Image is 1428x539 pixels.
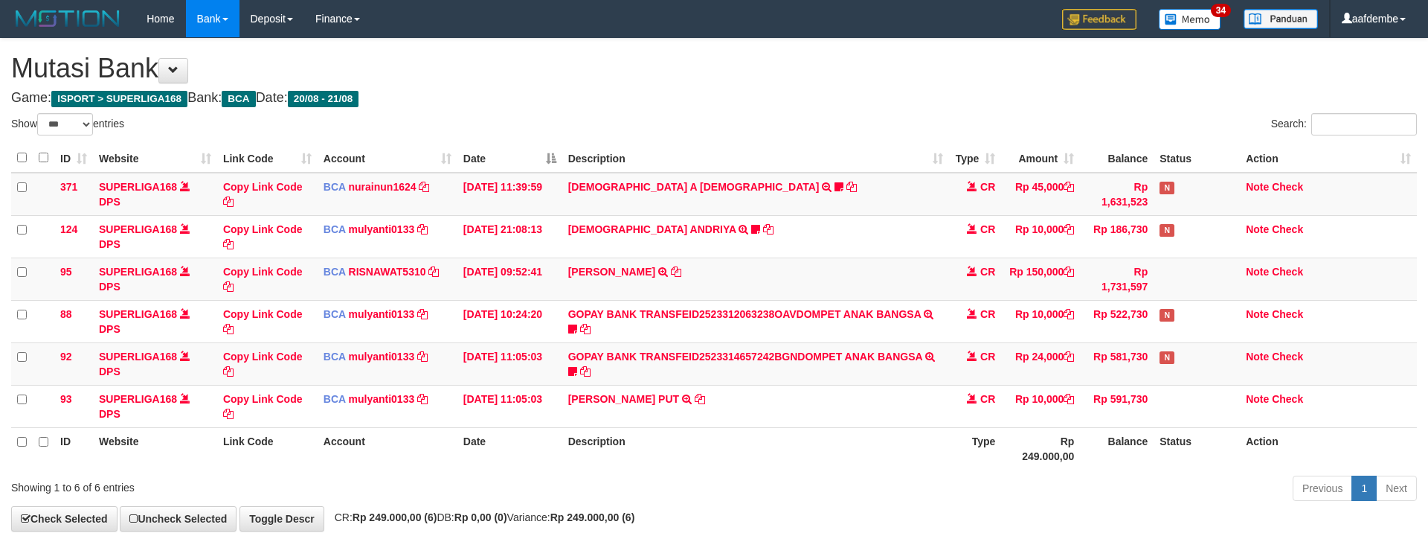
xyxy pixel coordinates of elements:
a: Toggle Descr [239,506,324,532]
span: CR [980,308,995,320]
span: 88 [60,308,72,320]
th: Description: activate to sort column ascending [562,144,950,173]
label: Search: [1271,113,1417,135]
a: Copy HADI ANDRIYA to clipboard [763,223,773,235]
a: nurainun1624 [349,181,416,193]
td: Rp 522,730 [1080,300,1154,342]
td: DPS [93,258,217,300]
span: BCA [324,223,346,235]
td: [DATE] 09:52:41 [457,258,562,300]
th: Account [318,427,457,470]
a: Copy Rp 24,000 to clipboard [1064,351,1074,363]
img: Button%20Memo.svg [1159,9,1221,30]
a: Note [1246,181,1269,193]
a: Copy IWAN SANUSI to clipboard [671,266,681,278]
a: GOPAY BANK TRANSFEID2523314657242BGNDOMPET ANAK BANGSA [568,351,922,363]
span: 95 [60,266,72,278]
span: BCA [222,91,255,107]
a: Check [1272,266,1303,278]
span: Has Note [1160,224,1174,237]
th: Description [562,427,950,470]
a: Copy Link Code [223,351,303,377]
strong: Rp 0,00 (0) [454,511,507,523]
a: Copy RISNAWAT5310 to clipboard [428,266,439,278]
a: [DEMOGRAPHIC_DATA] ANDRIYA [568,223,736,235]
a: Check [1272,223,1303,235]
td: Rp 1,631,523 [1080,173,1154,216]
span: Has Note [1160,351,1174,364]
td: Rp 45,000 [1001,173,1080,216]
a: mulyanti0133 [349,393,415,405]
a: Copy Link Code [223,308,303,335]
a: Copy GOPAY BANK TRANSFEID2523314657242BGNDOMPET ANAK BANGSA to clipboard [580,366,591,377]
a: Copy Rp 10,000 to clipboard [1064,223,1074,235]
a: Note [1246,266,1269,278]
span: BCA [324,181,346,193]
span: CR: DB: Variance: [327,511,635,523]
a: Copy mulyanti0133 to clipboard [417,351,428,363]
a: Check Selected [11,506,118,532]
a: RISNAWAT5310 [349,266,426,278]
td: [DATE] 10:24:20 [457,300,562,342]
span: 371 [60,181,77,193]
td: DPS [93,385,217,427]
span: 92 [60,351,72,363]
td: DPS [93,300,217,342]
a: [PERSON_NAME] [568,266,655,278]
a: Copy Link Code [223,181,303,208]
h4: Game: Bank: Date: [11,91,1417,106]
th: Link Code [217,427,318,470]
a: mulyanti0133 [349,351,415,363]
a: Check [1272,308,1303,320]
td: Rp 1,731,597 [1080,258,1154,300]
span: CR [980,351,995,363]
a: mulyanti0133 [349,308,415,320]
td: [DATE] 11:05:03 [457,385,562,427]
a: SUPERLIGA168 [99,351,177,363]
a: Copy Rp 45,000 to clipboard [1064,181,1074,193]
img: panduan.png [1244,9,1318,29]
a: SUPERLIGA168 [99,223,177,235]
a: Note [1246,393,1269,405]
a: Previous [1293,476,1352,501]
a: Copy Rp 150,000 to clipboard [1064,266,1074,278]
label: Show entries [11,113,124,135]
td: Rp 10,000 [1001,385,1080,427]
span: ISPORT > SUPERLIGA168 [51,91,187,107]
img: MOTION_logo.png [11,7,124,30]
th: Balance [1080,144,1154,173]
a: SUPERLIGA168 [99,181,177,193]
td: DPS [93,342,217,385]
th: Account: activate to sort column ascending [318,144,457,173]
div: Showing 1 to 6 of 6 entries [11,474,584,495]
a: Next [1376,476,1417,501]
a: Copy mulyanti0133 to clipboard [417,393,428,405]
span: BCA [324,393,346,405]
h1: Mutasi Bank [11,54,1417,83]
span: Has Note [1160,309,1174,322]
td: [DATE] 21:08:13 [457,215,562,258]
span: 20/08 - 21/08 [288,91,359,107]
a: Copy KRISTIANUS A SAMUE to clipboard [846,181,857,193]
span: 93 [60,393,72,405]
a: [PERSON_NAME] PUT [568,393,679,405]
a: Uncheck Selected [120,506,237,532]
th: Date: activate to sort column descending [457,144,562,173]
input: Search: [1311,113,1417,135]
span: BCA [324,308,346,320]
th: Website [93,427,217,470]
a: Check [1272,393,1303,405]
th: Date [457,427,562,470]
span: 34 [1211,4,1231,17]
select: Showentries [37,113,93,135]
span: Has Note [1160,182,1174,194]
th: Website: activate to sort column ascending [93,144,217,173]
a: Copy RIDHO MAHENDRA PUT to clipboard [695,393,705,405]
th: Status [1154,144,1240,173]
a: Note [1246,223,1269,235]
th: Link Code: activate to sort column ascending [217,144,318,173]
th: Balance [1080,427,1154,470]
a: Copy mulyanti0133 to clipboard [417,308,428,320]
span: CR [980,393,995,405]
a: SUPERLIGA168 [99,266,177,278]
